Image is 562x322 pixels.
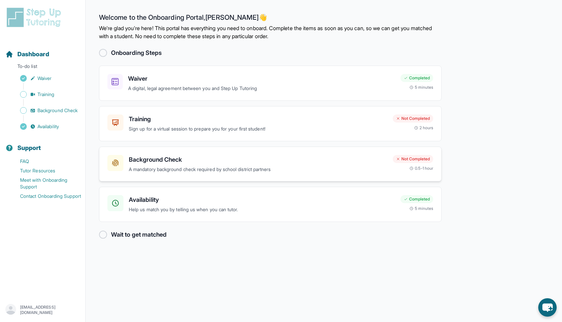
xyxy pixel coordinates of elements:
div: 5 minutes [409,206,433,211]
img: logo [5,7,65,28]
a: TrainingSign up for a virtual session to prepare you for your first student!Not Completed2 hours [99,106,442,141]
span: Background Check [37,107,78,114]
div: Not Completed [393,114,433,123]
button: chat-button [538,298,557,317]
button: Dashboard [3,39,83,62]
div: Not Completed [393,155,433,163]
a: Dashboard [5,50,49,59]
a: WaiverA digital, legal agreement between you and Step Up TutoringCompleted5 minutes [99,66,442,101]
h3: Background Check [129,155,387,164]
a: Background Check [5,106,85,115]
p: We're glad you're here! This portal has everything you need to onboard. Complete the items as soo... [99,24,442,40]
span: Waiver [37,75,52,82]
p: Sign up for a virtual session to prepare you for your first student! [129,125,387,133]
a: Background CheckA mandatory background check required by school district partnersNot Completed0.5... [99,147,442,182]
div: Completed [400,74,433,82]
span: Dashboard [17,50,49,59]
h3: Training [129,114,387,124]
a: Waiver [5,74,85,83]
a: Availability [5,122,85,131]
p: A mandatory background check required by school district partners [129,166,387,173]
span: Support [17,143,41,153]
p: To-do list [3,63,83,72]
h2: Welcome to the Onboarding Portal, [PERSON_NAME] 👋 [99,13,442,24]
button: [EMAIL_ADDRESS][DOMAIN_NAME] [5,304,80,316]
p: A digital, legal agreement between you and Step Up Tutoring [128,85,395,92]
p: [EMAIL_ADDRESS][DOMAIN_NAME] [20,305,80,315]
a: FAQ [5,157,85,166]
div: 0.5-1 hour [409,166,433,171]
h3: Availability [129,195,395,205]
div: 2 hours [414,125,434,131]
a: Tutor Resources [5,166,85,175]
a: Meet with Onboarding Support [5,175,85,191]
span: Training [37,91,55,98]
h2: Wait to get matched [111,230,167,239]
h3: Waiver [128,74,395,83]
div: 5 minutes [409,85,433,90]
span: Availability [37,123,59,130]
a: Training [5,90,85,99]
h2: Onboarding Steps [111,48,162,58]
a: AvailabilityHelp us match you by telling us when you can tutor.Completed5 minutes [99,187,442,222]
div: Completed [400,195,433,203]
button: Support [3,133,83,155]
a: Contact Onboarding Support [5,191,85,201]
p: Help us match you by telling us when you can tutor. [129,206,395,214]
